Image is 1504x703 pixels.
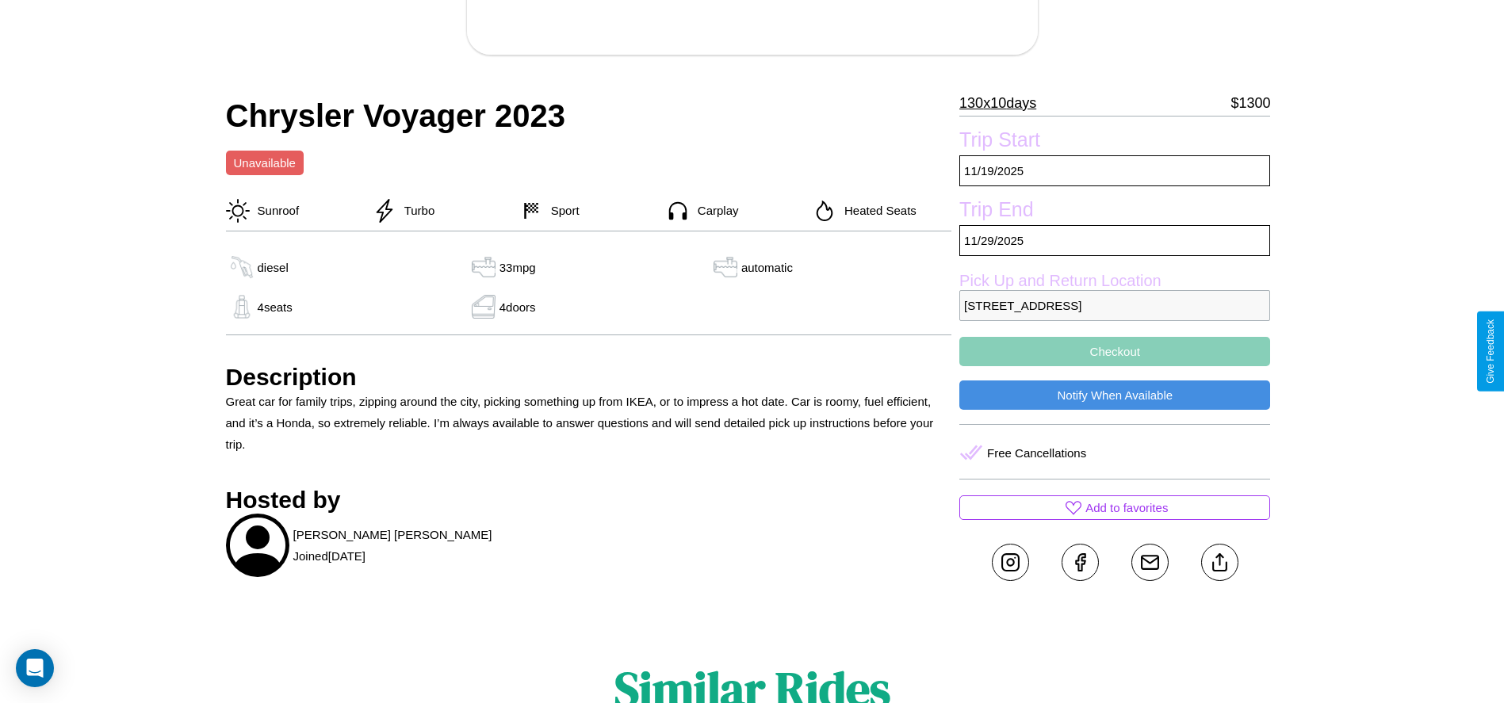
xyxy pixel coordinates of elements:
[741,257,793,278] p: automatic
[468,255,499,279] img: gas
[959,225,1270,256] p: 11 / 29 / 2025
[258,257,289,278] p: diesel
[250,200,300,221] p: Sunroof
[836,200,917,221] p: Heated Seats
[293,545,365,567] p: Joined [DATE]
[226,255,258,279] img: gas
[959,155,1270,186] p: 11 / 19 / 2025
[234,152,296,174] p: Unavailable
[959,90,1036,116] p: 130 x 10 days
[226,391,952,455] p: Great car for family trips, zipping around the city, picking something up from IKEA, or to impres...
[959,380,1270,410] button: Notify When Available
[710,255,741,279] img: gas
[1485,319,1496,384] div: Give Feedback
[1085,497,1168,518] p: Add to favorites
[987,442,1086,464] p: Free Cancellations
[226,98,952,134] h2: Chrysler Voyager 2023
[396,200,435,221] p: Turbo
[499,257,536,278] p: 33 mpg
[226,295,258,319] img: gas
[258,296,293,318] p: 4 seats
[959,290,1270,321] p: [STREET_ADDRESS]
[499,296,536,318] p: 4 doors
[226,487,952,514] h3: Hosted by
[468,295,499,319] img: gas
[543,200,580,221] p: Sport
[690,200,739,221] p: Carplay
[959,198,1270,225] label: Trip End
[293,524,492,545] p: [PERSON_NAME] [PERSON_NAME]
[959,495,1270,520] button: Add to favorites
[16,649,54,687] div: Open Intercom Messenger
[226,364,952,391] h3: Description
[1230,90,1270,116] p: $ 1300
[959,128,1270,155] label: Trip Start
[959,272,1270,290] label: Pick Up and Return Location
[959,337,1270,366] button: Checkout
